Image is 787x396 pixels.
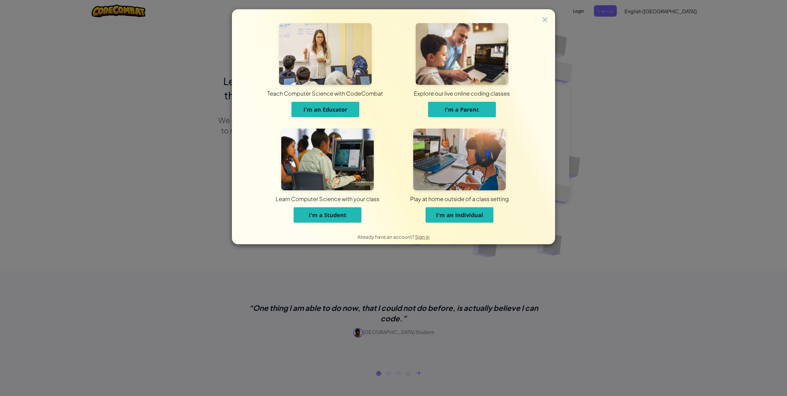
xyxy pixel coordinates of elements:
span: I'm a Student [309,211,346,219]
span: Already have an account? [357,234,415,240]
span: I'm a Parent [445,106,479,113]
img: For Students [281,129,374,190]
div: Explore our live online coding classes [303,89,620,97]
button: I'm a Parent [428,102,496,117]
button: I'm an Educator [291,102,359,117]
img: For Educators [279,23,372,85]
img: close icon [541,15,549,25]
span: I'm an Educator [303,106,347,113]
button: I'm a Student [294,207,361,223]
span: I'm an Individual [436,211,483,219]
a: Sign in [415,234,430,240]
img: For Parents [416,23,508,85]
button: I'm an Individual [426,207,493,223]
img: For Individuals [413,129,506,190]
div: Play at home outside of a class setting [308,195,611,203]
